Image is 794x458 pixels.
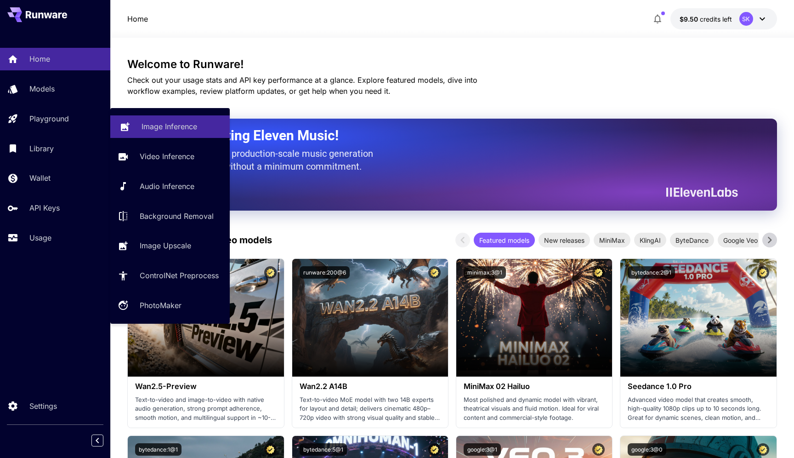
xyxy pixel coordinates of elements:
p: API Keys [29,202,60,213]
span: MiniMax [594,235,630,245]
a: ControlNet Preprocess [110,264,230,287]
span: KlingAI [634,235,666,245]
button: Certified Model – Vetted for best performance and includes a commercial license. [428,266,441,279]
span: New releases [539,235,590,245]
button: Certified Model – Vetted for best performance and includes a commercial license. [592,266,605,279]
h3: Wan2.2 A14B [300,382,441,391]
button: google:3@1 [464,443,501,456]
p: Text-to-video and image-to-video with native audio generation, strong prompt adherence, smooth mo... [135,395,276,423]
button: google:3@0 [628,443,666,456]
img: alt [292,259,448,377]
button: bytedance:5@1 [300,443,347,456]
h3: Welcome to Runware! [127,58,777,71]
button: minimax:3@1 [464,266,506,279]
button: Collapse sidebar [91,435,103,447]
button: Certified Model – Vetted for best performance and includes a commercial license. [757,443,769,456]
p: Usage [29,232,51,243]
a: Audio Inference [110,175,230,198]
h2: Now Supporting Eleven Music! [150,127,731,144]
p: Playground [29,113,69,124]
a: Background Removal [110,205,230,227]
a: Image Upscale [110,235,230,257]
p: Audio Inference [140,181,194,192]
img: alt [456,259,612,377]
img: alt [620,259,776,377]
p: Library [29,143,54,154]
button: Certified Model – Vetted for best performance and includes a commercial license. [264,443,277,456]
p: Home [127,13,148,24]
h3: Wan2.5-Preview [135,382,276,391]
p: PhotoMaker [140,300,181,311]
p: Models [29,83,55,94]
div: SK [739,12,753,26]
h3: Seedance 1.0 Pro [628,382,769,391]
button: bytedance:2@1 [628,266,675,279]
span: Check out your usage stats and API key performance at a glance. Explore featured models, dive int... [127,75,477,96]
a: PhotoMaker [110,294,230,317]
button: Certified Model – Vetted for best performance and includes a commercial license. [428,443,441,456]
p: ControlNet Preprocess [140,270,219,281]
span: Google Veo [718,235,763,245]
p: Text-to-video MoE model with two 14B experts for layout and detail; delivers cinematic 480p–720p ... [300,395,441,423]
button: Certified Model – Vetted for best performance and includes a commercial license. [592,443,605,456]
button: runware:200@6 [300,266,350,279]
p: Settings [29,401,57,412]
a: Image Inference [110,115,230,138]
p: Image Inference [142,121,197,132]
div: $9.50144 [680,14,732,24]
p: Background Removal [140,211,214,222]
nav: breadcrumb [127,13,148,24]
p: Home [29,53,50,64]
span: ByteDance [670,235,714,245]
button: $9.50144 [670,8,777,29]
p: Advanced video model that creates smooth, high-quality 1080p clips up to 10 seconds long. Great f... [628,395,769,423]
p: Most polished and dynamic model with vibrant, theatrical visuals and fluid motion. Ideal for vira... [464,395,605,423]
div: Collapse sidebar [98,432,110,449]
span: Featured models [474,235,535,245]
button: Certified Model – Vetted for best performance and includes a commercial license. [264,266,277,279]
button: bytedance:1@1 [135,443,181,456]
p: The only way to get production-scale music generation from Eleven Labs without a minimum commitment. [150,147,380,173]
a: Video Inference [110,145,230,168]
p: Image Upscale [140,240,191,251]
p: Video Inference [140,151,194,162]
span: credits left [700,15,732,23]
span: $9.50 [680,15,700,23]
h3: MiniMax 02 Hailuo [464,382,605,391]
button: Certified Model – Vetted for best performance and includes a commercial license. [757,266,769,279]
p: Wallet [29,172,51,183]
